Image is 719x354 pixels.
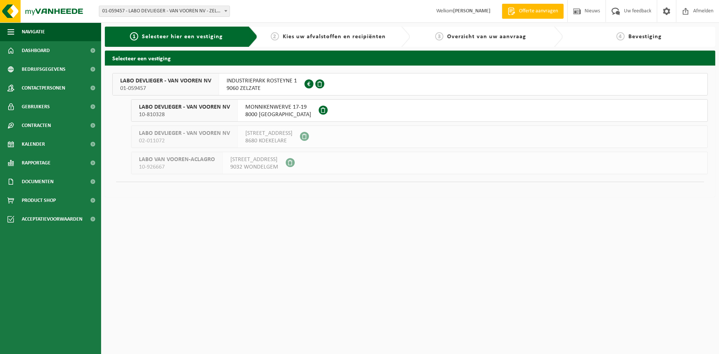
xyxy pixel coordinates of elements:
[616,32,625,40] span: 4
[120,85,211,92] span: 01-059457
[517,7,560,15] span: Offerte aanvragen
[22,79,65,97] span: Contactpersonen
[435,32,443,40] span: 3
[105,51,715,65] h2: Selecteer een vestiging
[245,103,311,111] span: MONNIKENWERVE 17-19
[22,22,45,41] span: Navigatie
[230,163,278,171] span: 9032 WONDELGEM
[131,99,708,122] button: LABO DEVLIEGER - VAN VOOREN NV 10-810328 MONNIKENWERVE 17-198000 [GEOGRAPHIC_DATA]
[139,130,230,137] span: LABO DEVLIEGER - VAN VOOREN NV
[120,77,211,85] span: LABO DEVLIEGER - VAN VOOREN NV
[99,6,230,16] span: 01-059457 - LABO DEVLIEGER - VAN VOOREN NV - ZELZATE
[22,154,51,172] span: Rapportage
[271,32,279,40] span: 2
[139,103,230,111] span: LABO DEVLIEGER - VAN VOOREN NV
[230,156,278,163] span: [STREET_ADDRESS]
[139,137,230,145] span: 02-011072
[502,4,564,19] a: Offerte aanvragen
[22,60,66,79] span: Bedrijfsgegevens
[99,6,230,17] span: 01-059457 - LABO DEVLIEGER - VAN VOOREN NV - ZELZATE
[453,8,491,14] strong: [PERSON_NAME]
[22,97,50,116] span: Gebruikers
[447,34,526,40] span: Overzicht van uw aanvraag
[245,137,292,145] span: 8680 KOEKELARE
[22,191,56,210] span: Product Shop
[22,116,51,135] span: Contracten
[227,77,297,85] span: INDUSTRIEPARK ROSTEYNE 1
[130,32,138,40] span: 1
[245,130,292,137] span: [STREET_ADDRESS]
[22,135,45,154] span: Kalender
[142,34,223,40] span: Selecteer hier een vestiging
[22,172,54,191] span: Documenten
[227,85,297,92] span: 9060 ZELZATE
[283,34,386,40] span: Kies uw afvalstoffen en recipiënten
[628,34,662,40] span: Bevestiging
[139,163,215,171] span: 10-926667
[139,111,230,118] span: 10-810328
[112,73,708,96] button: LABO DEVLIEGER - VAN VOOREN NV 01-059457 INDUSTRIEPARK ROSTEYNE 19060 ZELZATE
[22,210,82,229] span: Acceptatievoorwaarden
[22,41,50,60] span: Dashboard
[245,111,311,118] span: 8000 [GEOGRAPHIC_DATA]
[139,156,215,163] span: LABO VAN VOOREN-ACLAGRO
